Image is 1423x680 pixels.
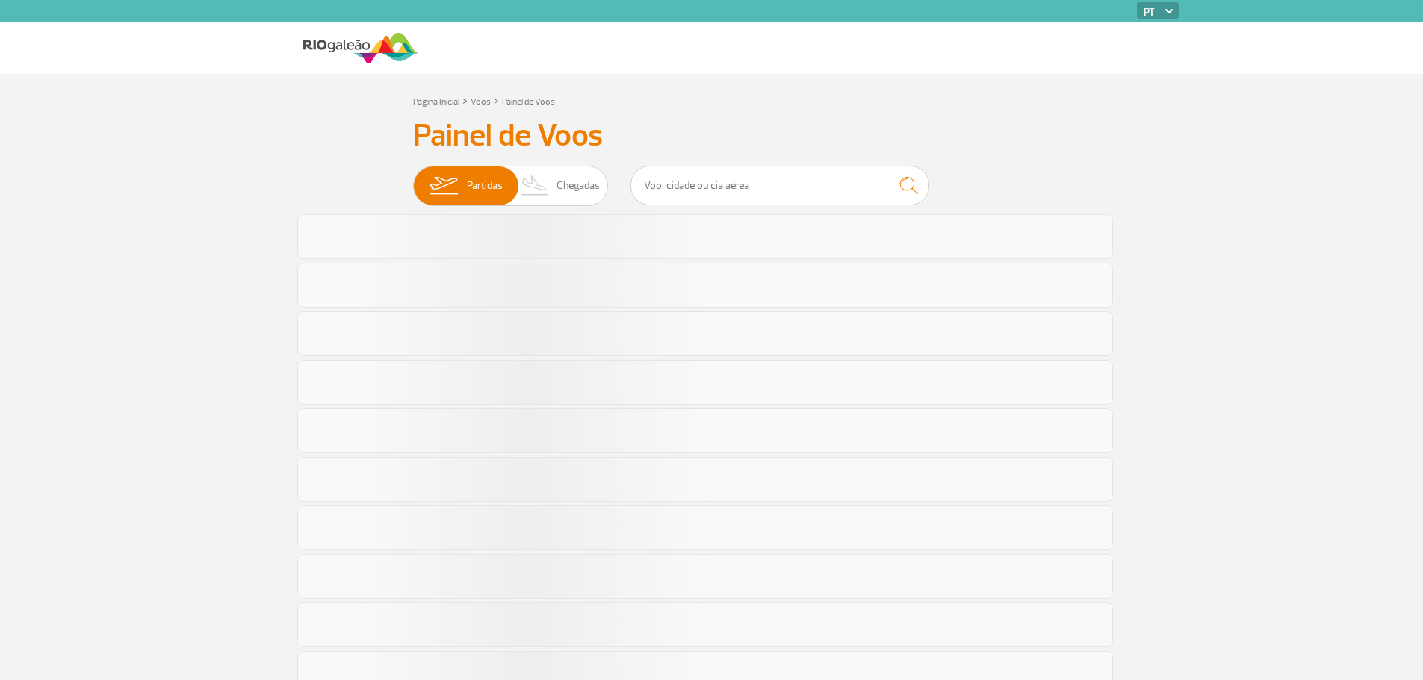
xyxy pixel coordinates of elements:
[630,166,929,205] input: Voo, cidade ou cia aérea
[502,96,555,107] a: Painel de Voos
[467,166,503,205] span: Partidas
[413,117,1011,155] h3: Painel de Voos
[513,166,557,205] img: slider-desembarque
[420,166,467,205] img: slider-embarque
[494,92,499,109] a: >
[413,96,459,107] a: Página Inicial
[462,92,468,109] a: >
[471,96,491,107] a: Voos
[557,166,600,205] span: Chegadas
